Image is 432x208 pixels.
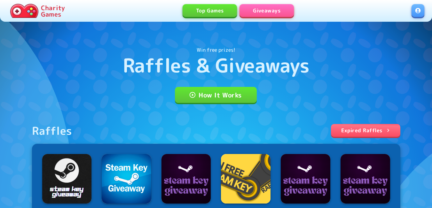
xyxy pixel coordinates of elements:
[8,3,67,19] a: Charity Games
[221,154,271,204] img: Logo
[331,124,400,137] a: Expired Raffles
[123,54,310,77] h1: Raffles & Giveaways
[32,124,72,137] div: Raffles
[161,154,211,204] img: Logo
[183,4,237,17] a: Top Games
[175,87,257,103] a: How It Works
[197,46,235,54] p: Win free prizes!
[41,4,65,17] p: Charity Games
[281,154,330,204] img: Logo
[240,4,294,17] a: Giveaways
[42,154,92,204] img: Logo
[341,154,390,204] img: Logo
[10,4,38,18] img: Charity.Games
[102,154,151,204] img: Logo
